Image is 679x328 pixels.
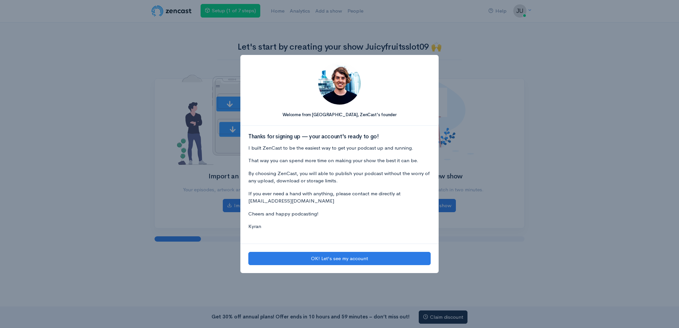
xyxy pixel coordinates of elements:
[248,252,431,265] button: OK! Let's see my account
[248,134,431,140] h3: Thanks for signing up — your account's ready to go!
[248,157,431,164] p: That way you can spend more time on making your show the best it can be.
[248,190,431,205] p: If you ever need a hand with anything, please contact me directly at [EMAIL_ADDRESS][DOMAIN_NAME]
[248,144,431,152] p: I built ZenCast to be the easiest way to get your podcast up and running.
[248,223,431,230] p: Kyran
[248,210,431,218] p: Cheers and happy podcasting!
[248,113,431,117] h5: Welcome from [GEOGRAPHIC_DATA], ZenCast's founder
[248,170,431,185] p: By choosing ZenCast, you will able to publish your podcast without the worry of any upload, downl...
